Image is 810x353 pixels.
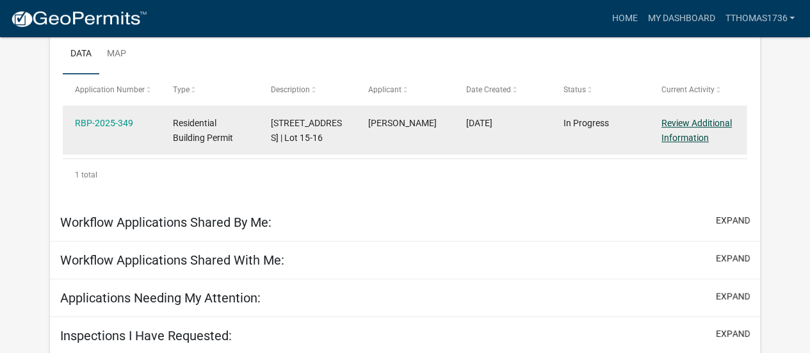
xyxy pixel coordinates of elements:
[720,6,800,31] a: tthomas1736
[716,327,750,341] button: expand
[716,252,750,265] button: expand
[271,118,342,143] span: 1736 Spring Street | Lot 15-16
[716,214,750,227] button: expand
[466,118,492,128] span: 09/15/2025
[642,6,720,31] a: My Dashboard
[661,118,732,143] a: Review Additional Information
[75,85,145,94] span: Application Number
[60,252,284,268] h5: Workflow Applications Shared With Me:
[661,85,715,94] span: Current Activity
[99,34,134,75] a: Map
[716,290,750,303] button: expand
[563,118,609,128] span: In Progress
[606,6,642,31] a: Home
[563,85,586,94] span: Status
[551,74,649,105] datatable-header-cell: Status
[60,328,232,343] h5: Inspections I Have Requested:
[454,74,552,105] datatable-header-cell: Date Created
[271,85,310,94] span: Description
[161,74,259,105] datatable-header-cell: Type
[173,118,233,143] span: Residential Building Permit
[63,74,161,105] datatable-header-cell: Application Number
[60,215,271,230] h5: Workflow Applications Shared By Me:
[466,85,511,94] span: Date Created
[63,34,99,75] a: Data
[368,118,437,128] span: Michael A Thomas
[368,85,401,94] span: Applicant
[63,159,747,191] div: 1 total
[649,74,747,105] datatable-header-cell: Current Activity
[173,85,190,94] span: Type
[75,118,133,128] a: RBP-2025-349
[60,290,261,306] h5: Applications Needing My Attention:
[356,74,454,105] datatable-header-cell: Applicant
[258,74,356,105] datatable-header-cell: Description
